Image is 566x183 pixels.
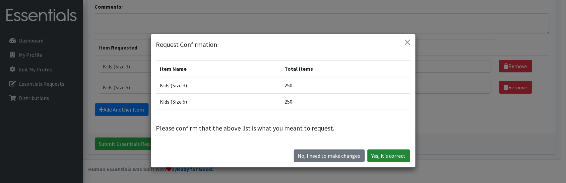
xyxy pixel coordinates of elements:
th: Total Items [281,61,410,77]
td: 250 [281,94,410,110]
h5: Request Confirmation [156,40,218,49]
button: No I need to make changes [294,149,365,162]
td: Kids (Size 3) [156,77,281,94]
button: Yes, it's correct [367,149,410,162]
td: 250 [281,77,410,94]
button: Close [402,37,413,47]
td: Kids (Size 5) [156,94,281,110]
p: Please confirm that the above list is what you meant to request. [156,123,410,133]
th: Item Name [156,61,281,77]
